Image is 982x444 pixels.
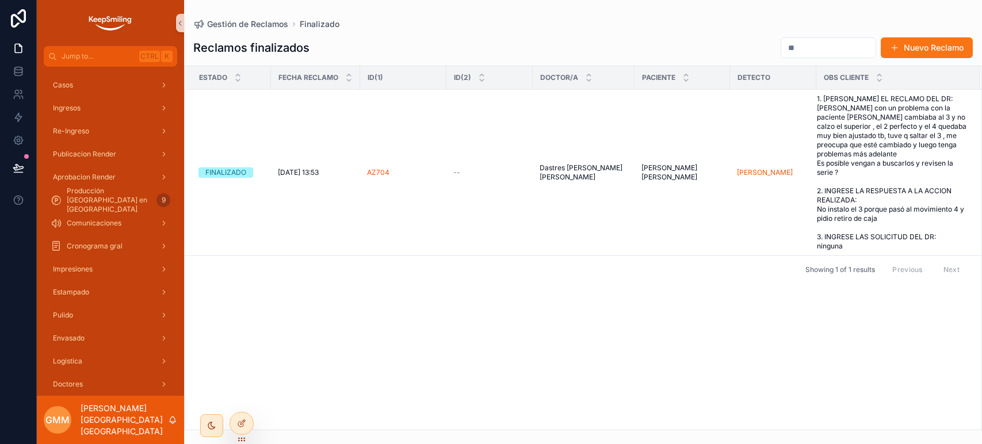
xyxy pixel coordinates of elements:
[87,14,133,32] img: App logo
[44,144,177,164] a: Publicacion Render
[44,305,177,326] a: Pulido
[44,213,177,234] a: Comunicaciones
[44,328,177,349] a: Envasado
[44,374,177,395] a: Doctores
[193,40,309,56] h1: Reclamos finalizados
[44,259,177,280] a: Impresiones
[67,219,121,228] span: Comunicaciones
[193,18,288,30] a: Gestión de Reclamos
[37,67,184,396] div: scrollable content
[278,168,319,177] span: [DATE] 13:53
[67,186,152,214] span: Producción [GEOGRAPHIC_DATA] en [GEOGRAPHIC_DATA]
[367,168,440,177] a: AZ704
[44,75,177,95] a: Casos
[824,73,869,82] span: OBS cliente
[198,167,264,178] a: FINALIZADO
[44,236,177,257] a: Cronograma gral
[738,73,770,82] span: Detecto
[53,150,116,159] span: Publicacion Render
[540,73,578,82] span: Doctor/a
[642,73,675,82] span: Paciente
[53,81,73,90] span: Casos
[205,167,246,178] div: FINALIZADO
[53,127,89,136] span: Re-Ingreso
[737,168,809,177] a: [PERSON_NAME]
[53,380,83,389] span: Doctores
[44,98,177,118] a: Ingresos
[737,168,793,177] a: [PERSON_NAME]
[53,288,89,297] span: Estampado
[44,121,177,141] a: Re-Ingreso
[207,18,288,30] span: Gestión de Reclamos
[453,168,526,177] a: --
[540,163,628,182] a: Dastres [PERSON_NAME] [PERSON_NAME]
[45,413,70,427] span: GMM
[139,51,160,62] span: Ctrl
[53,104,81,113] span: Ingresos
[81,403,168,437] p: [PERSON_NAME][GEOGRAPHIC_DATA][GEOGRAPHIC_DATA]
[44,167,177,187] a: Aprobacion Render
[300,18,339,30] a: Finalizado
[368,73,383,82] span: ID(1)
[881,37,973,58] button: Nuevo Reclamo
[44,190,177,210] a: Producción [GEOGRAPHIC_DATA] en [GEOGRAPHIC_DATA]9
[641,163,723,182] a: [PERSON_NAME] [PERSON_NAME]
[278,73,338,82] span: Fecha reclamo
[53,173,116,182] span: Aprobacion Render
[199,73,227,82] span: Estado
[367,168,389,177] a: AZ704
[44,282,177,303] a: Estampado
[817,94,966,251] a: 1. [PERSON_NAME] EL RECLAMO DEL DR: [PERSON_NAME] con un problema con la paciente [PERSON_NAME] c...
[44,46,177,67] button: Jump to...CtrlK
[53,311,73,320] span: Pulido
[53,265,93,274] span: Impresiones
[156,193,170,207] div: 9
[805,265,875,274] span: Showing 1 of 1 results
[67,242,123,251] span: Cronograma gral
[162,52,171,61] span: K
[53,357,82,366] span: Logistica
[53,334,85,343] span: Envasado
[62,52,135,61] span: Jump to...
[454,73,471,82] span: ID(2)
[278,168,353,177] a: [DATE] 13:53
[453,168,460,177] span: --
[44,351,177,372] a: Logistica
